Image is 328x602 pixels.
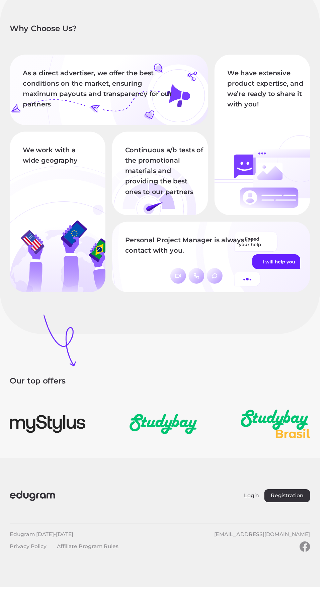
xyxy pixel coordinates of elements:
[44,322,78,376] img: Next arrow
[209,545,318,551] a: [EMAIL_ADDRESS][DOMAIN_NAME]
[133,420,202,449] img: Logo: Studybay
[10,385,318,396] p: Our top offers
[10,503,57,514] img: Edugram Logo
[250,505,266,511] button: Login
[247,420,318,449] img: Logo: Studybay Brazil
[128,148,210,202] p: Continuous a/b tests of the promotional materials and providing the best ones to our partners
[10,420,88,449] img: Logo: MyStylus
[233,69,311,112] p: We have extensive product expertise, and we’re ready to share it with you!
[10,557,48,564] a: Privacy Policy
[23,69,177,112] p: As a direct advertiser, we offer the best conditions on the market, ensuring maximum payouts and ...
[58,557,121,564] a: Affiliate Program Rules
[23,148,95,170] p: We work with a wide geography
[271,502,318,515] button: Registration
[10,24,318,34] p: Why Choose Us?
[128,241,262,262] p: Personal Project Manager is always in contact with you.
[10,545,86,551] span: Edugram [DATE]-[DATE]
